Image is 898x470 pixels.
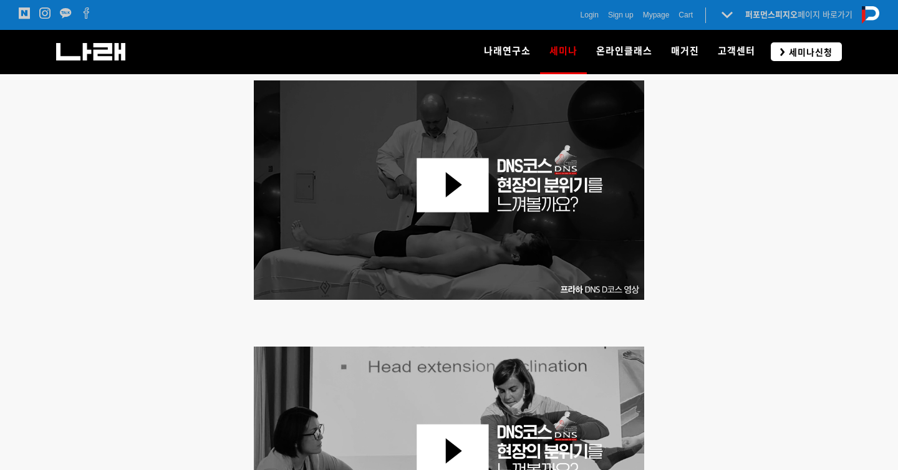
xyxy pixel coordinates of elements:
a: Login [581,9,599,21]
span: 고객센터 [718,46,755,57]
span: 온라인클래스 [596,46,652,57]
a: Sign up [608,9,634,21]
a: 나래연구소 [475,30,540,74]
span: 세미나 [549,41,577,61]
a: 세미나 [540,30,587,74]
strong: 퍼포먼스피지오 [745,10,798,19]
a: 세미나신청 [771,42,842,60]
a: Cart [678,9,693,21]
a: 매거진 [662,30,708,74]
a: Mypage [643,9,670,21]
span: 매거진 [671,46,699,57]
span: 세미나신청 [785,46,833,59]
a: 고객센터 [708,30,765,74]
span: 나래연구소 [484,46,531,57]
a: 퍼포먼스피지오페이지 바로가기 [745,10,852,19]
a: 온라인클래스 [587,30,662,74]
